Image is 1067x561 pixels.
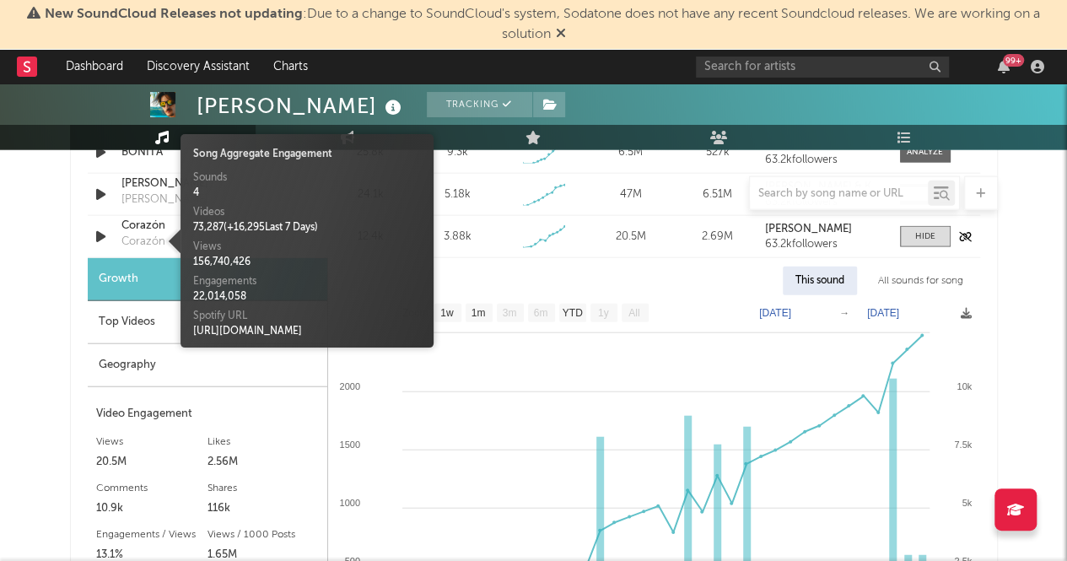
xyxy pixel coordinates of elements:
div: 2.69M [678,229,757,245]
div: 527k [678,144,757,161]
button: Tracking [427,92,532,117]
input: Search for artists [696,57,949,78]
div: Song Aggregate Engagement [193,147,421,162]
div: All sounds for song [865,267,976,295]
div: 9.3k [446,144,467,161]
text: All [628,308,639,320]
text: 3m [502,308,516,320]
text: 1000 [339,498,359,508]
span: Dismiss [556,28,566,41]
text: 1y [597,308,608,320]
text: YTD [562,308,582,320]
div: 22,014,058 [193,289,421,305]
div: 10.9k [96,499,207,519]
div: 6.5M [591,144,670,161]
div: Views / 1000 Posts [207,525,319,545]
button: 99+ [998,60,1010,73]
div: Videos [193,205,421,220]
div: Video Engagement [96,404,319,424]
div: Views [96,432,207,452]
div: 63.2k followers [765,154,882,166]
div: 20.5M [96,452,207,472]
div: Shares [207,478,319,499]
text: 1m [471,308,485,320]
span: New SoundCloud Releases not updating [45,8,303,21]
a: Charts [261,50,320,84]
div: 99 + [1003,54,1024,67]
div: 2.56M [207,452,319,472]
a: Corazón [121,218,298,235]
text: [DATE] [759,307,791,319]
div: 116k [207,499,319,519]
div: Spotify URL [193,309,421,324]
div: Engagements / Views [96,525,207,545]
div: 63.2k followers [765,239,882,251]
div: 20.5M [591,229,670,245]
input: Search by song name or URL [750,187,928,201]
a: [URL][DOMAIN_NAME] [193,326,302,337]
div: Growth [88,258,327,301]
a: BONITA [121,144,298,161]
text: 1w [440,308,454,320]
strong: [PERSON_NAME] [765,224,852,235]
text: 5k [962,498,972,508]
div: 4 [193,186,421,201]
div: Engagements [193,274,421,289]
div: Geography [88,344,327,387]
text: 2000 [339,381,359,391]
a: [PERSON_NAME] [121,175,298,192]
div: Corazón [121,234,165,251]
a: [PERSON_NAME] [765,224,882,235]
text: 10k [957,381,972,391]
div: Views [193,240,421,255]
div: Top Videos [88,301,327,344]
text: → [839,307,849,319]
div: Sounds [193,170,421,186]
div: [PERSON_NAME] [197,92,406,120]
div: 73,287 ( + 16,295 Last 7 Days) [193,220,421,235]
text: 7.5k [954,440,972,450]
a: Dashboard [54,50,135,84]
text: 6m [533,308,547,320]
div: Comments [96,478,207,499]
div: Likes [207,432,319,452]
div: 3.88k [443,229,471,245]
text: [DATE] [867,307,899,319]
div: This sound [783,267,857,295]
span: : Due to a change to SoundCloud's system, Sodatone does not have any recent Soundcloud releases. ... [45,8,1040,41]
div: 156,740,426 [193,255,421,270]
text: 1500 [339,440,359,450]
a: Discovery Assistant [135,50,261,84]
